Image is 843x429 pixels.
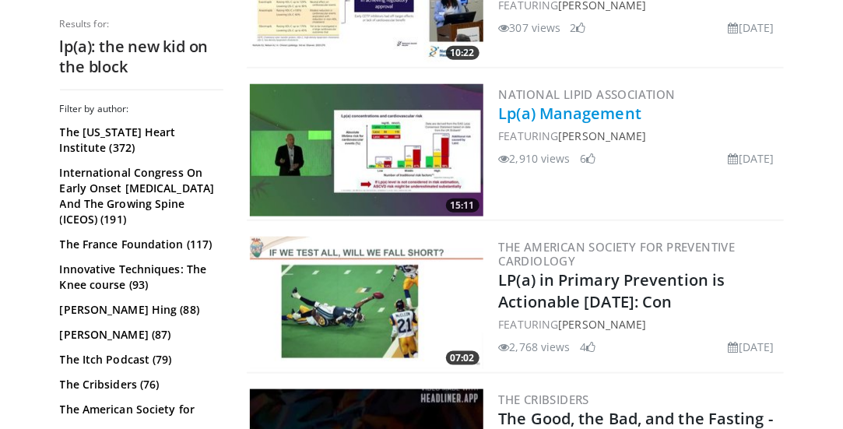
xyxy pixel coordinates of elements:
a: National Lipid Association [499,86,676,102]
a: The American Society for Preventive Cardiology [499,239,736,269]
li: [DATE] [729,19,775,36]
h2: lp(a): the new kid on the block [60,37,223,77]
li: 6 [580,150,595,167]
a: International Congress On Early Onset [MEDICAL_DATA] And The Growing Spine (ICEOS) (191) [60,165,220,227]
a: [PERSON_NAME] Hing (88) [60,302,220,318]
a: 07:02 [250,237,483,369]
li: [DATE] [729,339,775,355]
a: Lp(a) Management [499,103,642,124]
a: The Cribsiders (76) [60,377,220,392]
p: Results for: [60,18,223,30]
span: 07:02 [446,351,479,365]
a: The [US_STATE] Heart Institute (372) [60,125,220,156]
li: [DATE] [729,150,775,167]
h3: Filter by author: [60,103,223,115]
li: 4 [580,339,595,355]
div: FEATURING [499,316,781,332]
a: [PERSON_NAME] [558,317,646,332]
div: FEATURING [499,128,781,144]
img: e6db4ed4-c488-4e7f-a3ee-bb4b2d4d4592.300x170_q85_crop-smart_upscale.jpg [250,237,483,369]
a: 15:11 [250,84,483,216]
a: Innovative Techniques: The Knee course (93) [60,262,220,293]
a: The Cribsiders [499,392,590,407]
a: [PERSON_NAME] [558,128,646,143]
img: b966a1ee-8290-4501-8bb1-348b5ef8129f.300x170_q85_crop-smart_upscale.jpg [250,84,483,216]
a: LP(a) in Primary Prevention is Actionable [DATE]: Con [499,269,725,312]
span: 10:22 [446,46,479,60]
a: The France Foundation (117) [60,237,220,252]
li: 2,910 views [499,150,571,167]
li: 2,768 views [499,339,571,355]
span: 15:11 [446,199,479,213]
a: [PERSON_NAME] (87) [60,327,220,343]
a: The Itch Podcast (79) [60,352,220,367]
li: 2 [571,19,586,36]
li: 307 views [499,19,561,36]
